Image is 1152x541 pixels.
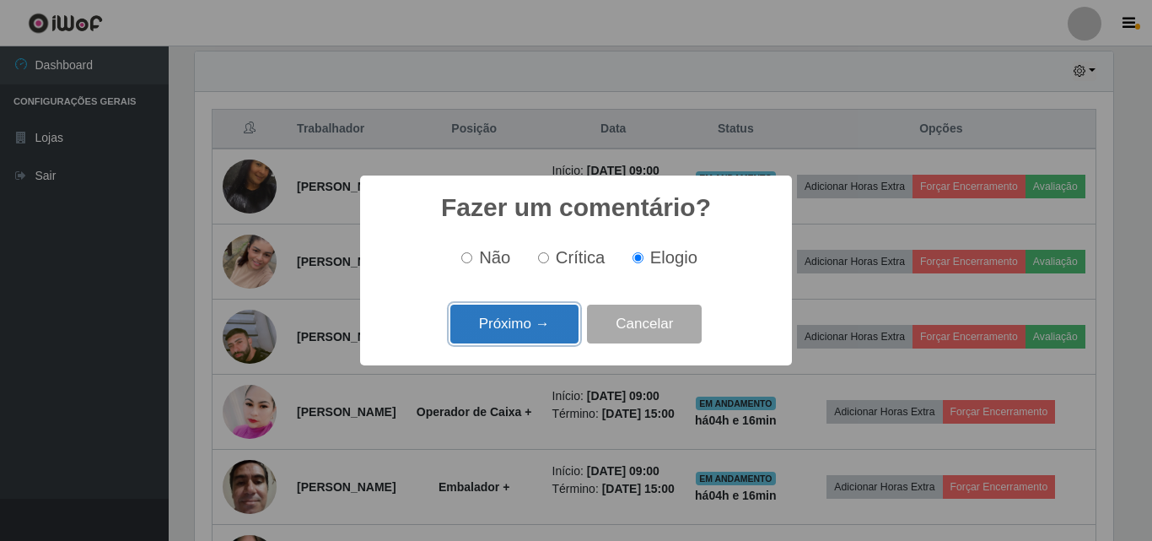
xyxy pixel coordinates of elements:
[441,192,711,223] h2: Fazer um comentário?
[556,248,606,267] span: Crítica
[450,305,579,344] button: Próximo →
[650,248,697,267] span: Elogio
[461,252,472,263] input: Não
[587,305,702,344] button: Cancelar
[633,252,643,263] input: Elogio
[538,252,549,263] input: Crítica
[479,248,510,267] span: Não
